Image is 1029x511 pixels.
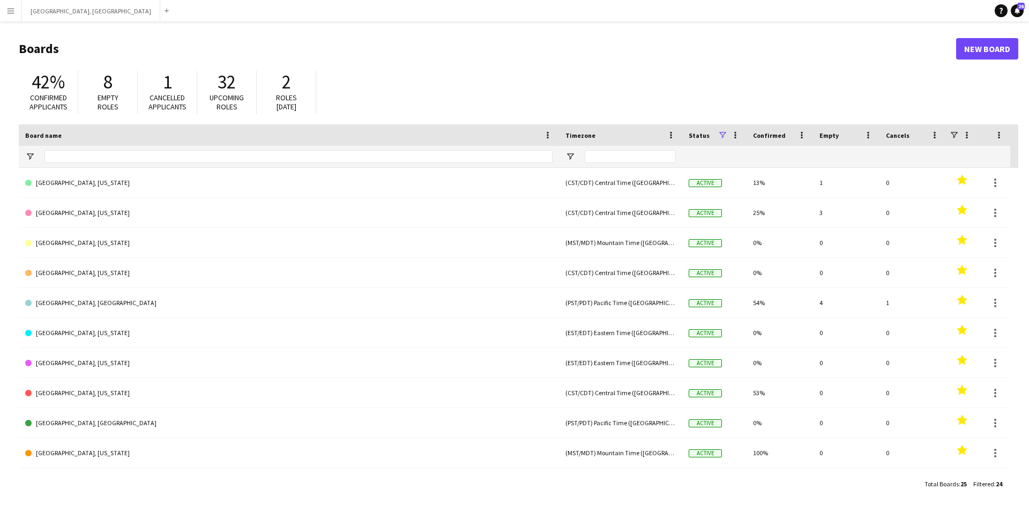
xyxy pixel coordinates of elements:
[559,228,682,257] div: (MST/MDT) Mountain Time ([GEOGRAPHIC_DATA] & [GEOGRAPHIC_DATA])
[879,198,946,227] div: 0
[956,38,1018,60] a: New Board
[559,258,682,287] div: (CST/CDT) Central Time ([GEOGRAPHIC_DATA] & [GEOGRAPHIC_DATA])
[886,131,909,139] span: Cancels
[25,408,553,438] a: [GEOGRAPHIC_DATA], [GEOGRAPHIC_DATA]
[960,480,967,488] span: 25
[148,93,187,112] span: Cancelled applicants
[813,258,879,287] div: 0
[689,131,710,139] span: Status
[25,438,553,468] a: [GEOGRAPHIC_DATA], [US_STATE]
[559,288,682,317] div: (PST/PDT) Pacific Time ([GEOGRAPHIC_DATA] & [GEOGRAPHIC_DATA])
[879,228,946,257] div: 0
[819,131,839,139] span: Empty
[813,378,879,408] div: 0
[879,168,946,197] div: 0
[559,168,682,197] div: (CST/CDT) Central Time ([GEOGRAPHIC_DATA] & [GEOGRAPHIC_DATA])
[996,480,1002,488] span: 24
[747,228,813,257] div: 0%
[32,70,65,94] span: 42%
[747,348,813,377] div: 0%
[689,209,722,217] span: Active
[813,348,879,377] div: 0
[98,93,118,112] span: Empty roles
[559,198,682,227] div: (CST/CDT) Central Time ([GEOGRAPHIC_DATA] & [GEOGRAPHIC_DATA])
[25,228,553,258] a: [GEOGRAPHIC_DATA], [US_STATE]
[585,150,676,163] input: Timezone Filter Input
[689,389,722,397] span: Active
[813,408,879,438] div: 0
[44,150,553,163] input: Board name Filter Input
[747,198,813,227] div: 25%
[210,93,244,112] span: Upcoming roles
[747,288,813,317] div: 54%
[879,318,946,347] div: 0
[813,318,879,347] div: 0
[25,318,553,348] a: [GEOGRAPHIC_DATA], [US_STATE]
[689,419,722,427] span: Active
[747,378,813,408] div: 53%
[689,329,722,337] span: Active
[924,480,959,488] span: Total Boards
[163,70,172,94] span: 1
[25,258,553,288] a: [GEOGRAPHIC_DATA], [US_STATE]
[218,70,236,94] span: 32
[747,258,813,287] div: 0%
[879,408,946,438] div: 0
[25,198,553,228] a: [GEOGRAPHIC_DATA], [US_STATE]
[813,438,879,468] div: 0
[25,288,553,318] a: [GEOGRAPHIC_DATA], [GEOGRAPHIC_DATA]
[559,318,682,347] div: (EST/EDT) Eastern Time ([GEOGRAPHIC_DATA] & [GEOGRAPHIC_DATA])
[559,408,682,438] div: (PST/PDT) Pacific Time ([GEOGRAPHIC_DATA] & [GEOGRAPHIC_DATA])
[813,198,879,227] div: 3
[879,348,946,377] div: 0
[25,348,553,378] a: [GEOGRAPHIC_DATA], [US_STATE]
[25,168,553,198] a: [GEOGRAPHIC_DATA], [US_STATE]
[25,131,62,139] span: Board name
[973,473,1002,494] div: :
[282,70,291,94] span: 2
[276,93,297,112] span: Roles [DATE]
[879,378,946,408] div: 0
[813,228,879,257] div: 0
[25,152,35,161] button: Open Filter Menu
[689,359,722,367] span: Active
[565,152,575,161] button: Open Filter Menu
[747,468,813,498] div: 0%
[813,168,879,197] div: 1
[879,288,946,317] div: 1
[25,468,553,498] a: [GEOGRAPHIC_DATA], [GEOGRAPHIC_DATA]
[747,318,813,347] div: 0%
[25,378,553,408] a: [GEOGRAPHIC_DATA], [US_STATE]
[689,239,722,247] span: Active
[19,41,956,57] h1: Boards
[1017,3,1025,10] span: 26
[753,131,786,139] span: Confirmed
[813,468,879,498] div: 0
[813,288,879,317] div: 4
[747,438,813,468] div: 100%
[747,168,813,197] div: 13%
[1011,4,1024,17] a: 26
[689,449,722,457] span: Active
[559,438,682,468] div: (MST/MDT) Mountain Time ([GEOGRAPHIC_DATA] & [GEOGRAPHIC_DATA])
[565,131,595,139] span: Timezone
[747,408,813,438] div: 0%
[559,348,682,377] div: (EST/EDT) Eastern Time ([GEOGRAPHIC_DATA] & [GEOGRAPHIC_DATA])
[689,299,722,307] span: Active
[559,378,682,408] div: (CST/CDT) Central Time ([GEOGRAPHIC_DATA] & [GEOGRAPHIC_DATA])
[29,93,68,112] span: Confirmed applicants
[689,269,722,277] span: Active
[924,473,967,494] div: :
[879,438,946,468] div: 0
[559,468,682,498] div: (PST/PDT) Pacific Time ([GEOGRAPHIC_DATA] & [GEOGRAPHIC_DATA])
[973,480,994,488] span: Filtered
[879,258,946,287] div: 0
[879,468,946,498] div: 0
[689,179,722,187] span: Active
[22,1,160,21] button: [GEOGRAPHIC_DATA], [GEOGRAPHIC_DATA]
[103,70,113,94] span: 8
